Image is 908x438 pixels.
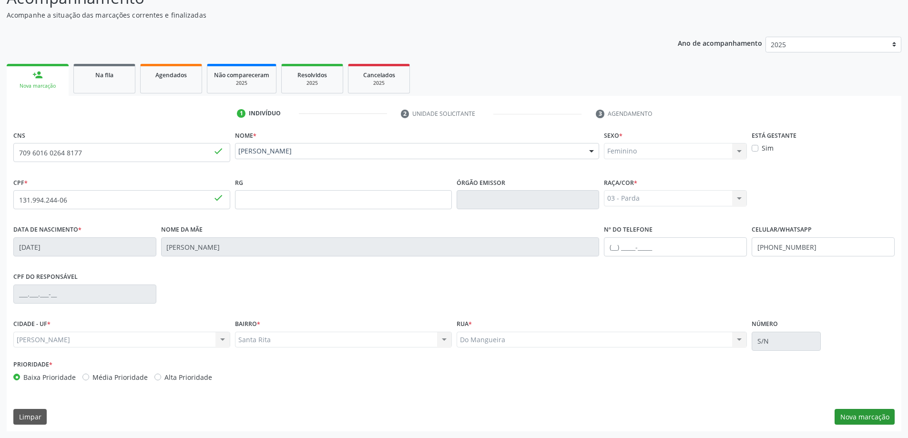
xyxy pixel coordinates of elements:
[214,71,269,79] span: Não compareceram
[604,128,622,143] label: Sexo
[213,146,224,156] span: done
[13,357,52,372] label: Prioridade
[155,71,187,79] span: Agendados
[235,175,243,190] label: RG
[13,175,28,190] label: CPF
[13,237,156,256] input: __/__/____
[604,175,637,190] label: Raça/cor
[762,143,774,153] label: Sim
[835,409,895,425] button: Nova marcação
[288,80,336,87] div: 2025
[238,146,580,156] span: [PERSON_NAME]
[752,237,895,256] input: (__) _____-_____
[249,109,281,118] div: Indivíduo
[13,128,25,143] label: CNS
[214,80,269,87] div: 2025
[604,237,747,256] input: (__) _____-_____
[164,372,212,382] label: Alta Prioridade
[297,71,327,79] span: Resolvidos
[7,10,633,20] p: Acompanhe a situação das marcações correntes e finalizadas
[13,223,82,237] label: Data de nascimento
[161,223,203,237] label: Nome da mãe
[32,70,43,80] div: person_add
[355,80,403,87] div: 2025
[235,128,256,143] label: Nome
[363,71,395,79] span: Cancelados
[752,128,796,143] label: Está gestante
[92,372,148,382] label: Média Prioridade
[604,223,653,237] label: Nº do Telefone
[678,37,762,49] p: Ano de acompanhamento
[13,270,78,285] label: CPF do responsável
[752,317,778,332] label: Número
[13,285,156,304] input: ___.___.___-__
[95,71,113,79] span: Na fila
[457,175,505,190] label: Órgão emissor
[23,372,76,382] label: Baixa Prioridade
[457,317,472,332] label: Rua
[237,109,245,118] div: 1
[752,223,812,237] label: Celular/WhatsApp
[235,317,260,332] label: BAIRRO
[13,317,51,332] label: CIDADE - UF
[13,82,62,90] div: Nova marcação
[213,193,224,203] span: done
